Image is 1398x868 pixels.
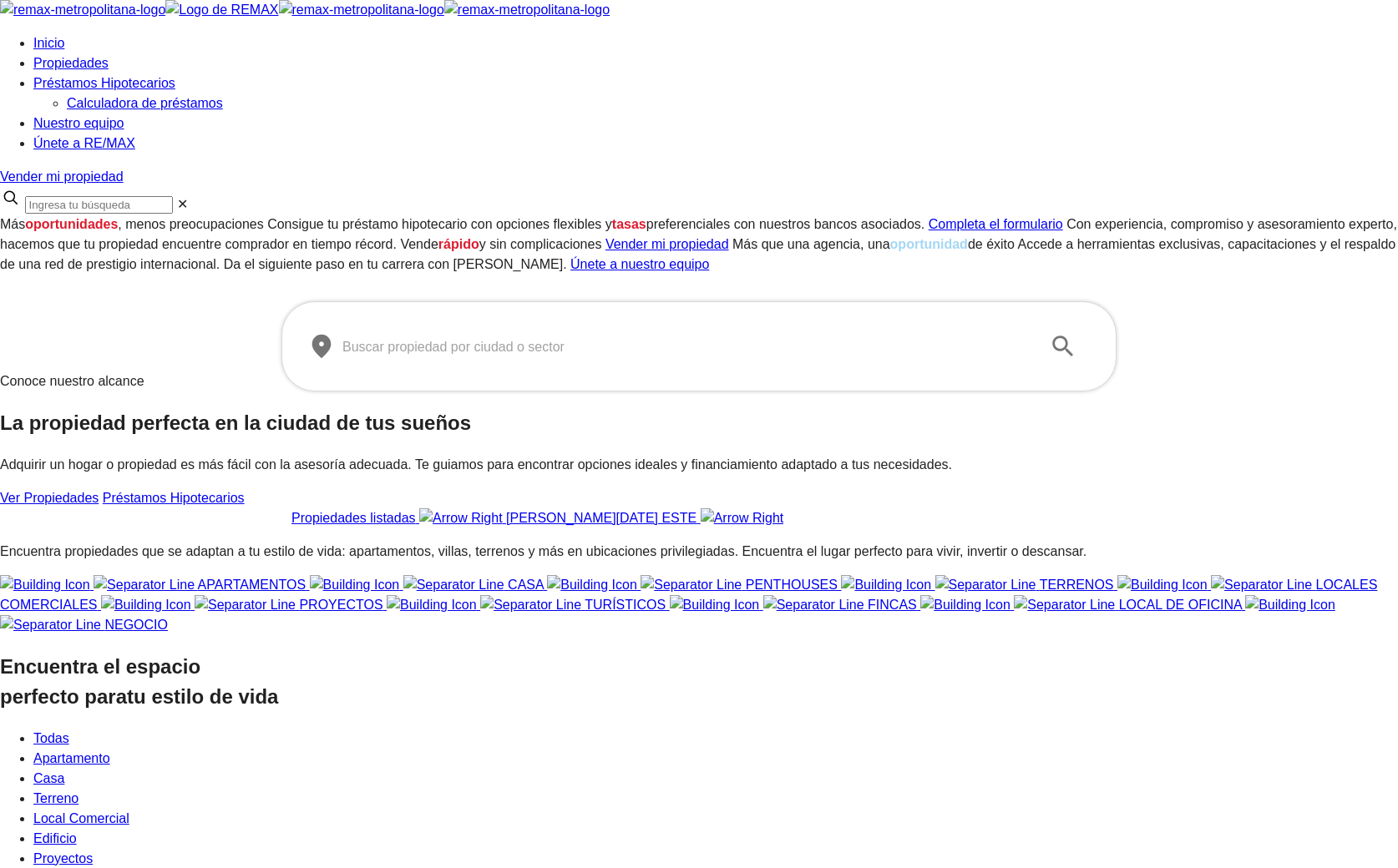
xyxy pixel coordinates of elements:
li: Todas [33,729,1398,749]
sr7-txt: Vende y sin complicaciones [400,237,601,251]
span: oportunidad [890,237,968,251]
span: NEGOCIO [104,618,168,632]
img: Building Icon [387,595,477,615]
span: PROYECTOS [299,598,382,612]
img: Building Icon [1117,575,1208,595]
span: APARTAMENTOS [198,578,306,592]
input: Buscar propiedad por ciudad o sector [342,323,1029,370]
span: [PERSON_NAME][DATE] ESTE [506,511,696,525]
a: TURÍSTICOS [387,598,670,612]
a: Vender mi propiedad [605,237,729,251]
a: Completa el formulario [929,217,1063,231]
li: Edificio [33,829,1398,849]
img: Separator Line [935,575,1036,595]
a: CASA [310,578,548,592]
img: Separator Line [1014,595,1115,615]
span: oportunidades [25,217,118,231]
a: Proyectos [33,851,93,865]
a: Únete a nuestro equipo [570,257,709,271]
a: PROYECTOS [101,598,387,612]
img: Separator Line [1211,575,1312,595]
a: Préstamos Hipotecarios [103,491,245,505]
img: Separator Line [763,595,864,615]
img: Arrow Right [419,508,503,528]
a: Préstamos Hipotecarios [33,76,175,90]
input: Ingresa tu búsqueda [25,196,173,214]
span: : apartamentos, villas, terrenos y más en ubicaciones privilegiadas. Encuentra el lugar perfecto ... [342,544,1086,558]
img: Building Icon [920,595,1011,615]
img: Building Icon [547,575,637,595]
a: Casa [33,771,64,785]
span: Propiedades listadas [291,511,416,525]
span: ✕ [177,197,188,211]
li: Apartamento [33,749,1398,769]
img: Separator Line [480,595,581,615]
a: Edificio [33,831,77,845]
li: Local Comercial [33,809,1398,829]
span: FINCAS [868,598,917,612]
a: Terreno [33,791,79,805]
sr7-txt: Más que una agencia, una de éxito [732,237,1015,251]
img: Separator Line [195,595,296,615]
a: FINCAS [670,598,921,612]
a: TERRENOS [841,578,1117,592]
span: CASA [508,578,544,592]
a: Calculadora de préstamos [67,96,223,110]
img: Building Icon [1245,595,1335,615]
img: Building Icon [101,595,191,615]
span: LOCAL DE OFICINA [1119,598,1242,612]
img: Building Icon [841,575,931,595]
li: Terreno [33,789,1398,809]
a: PENTHOUSES [547,578,841,592]
a: Propiedades listadas Arrow Right [PERSON_NAME][DATE] ESTE Arrow Right [291,511,783,525]
img: Building Icon [310,575,400,595]
span: tu estilo de vida [127,685,278,708]
img: Separator Line [403,575,504,595]
a: Todas [33,731,69,745]
a: Inicio [33,36,64,50]
img: Separator Line [94,575,195,595]
span: tasas [612,217,646,231]
img: Arrow Right [701,508,784,528]
a: Únete a RE/MAX [33,136,135,150]
sr7-txt: Consigue tu préstamo hipotecario con opciones flexibles y preferenciales con nuestros bancos asoc... [267,217,924,231]
span: PENTHOUSES [746,578,838,592]
li: Casa [33,769,1398,789]
a: Nuestro equipo [33,116,124,130]
a: Apartamento [33,751,110,765]
span: TURÍSTICOS [585,598,666,612]
a: Propiedades [33,56,109,70]
a: Local Comercial [33,811,129,825]
img: Building Icon [670,595,760,615]
img: Separator Line [641,575,742,595]
a: LOCAL DE OFICINA [920,598,1245,612]
span: rápido [438,237,479,251]
span: TERRENOS [1040,578,1114,592]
